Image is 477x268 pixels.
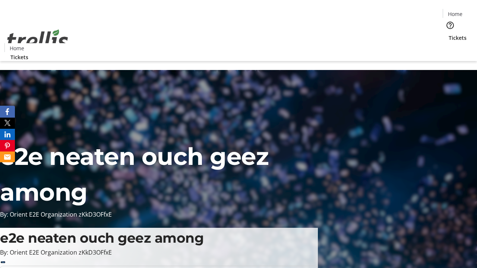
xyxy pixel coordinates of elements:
img: Orient E2E Organization zKkD3OFfxE's Logo [4,21,71,58]
button: Help [443,18,458,33]
span: Home [10,44,24,52]
button: Cart [443,42,458,57]
a: Home [5,44,29,52]
a: Tickets [4,53,34,61]
span: Tickets [10,53,28,61]
span: Home [448,10,462,18]
a: Tickets [443,34,473,42]
span: Tickets [449,34,467,42]
a: Home [443,10,467,18]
